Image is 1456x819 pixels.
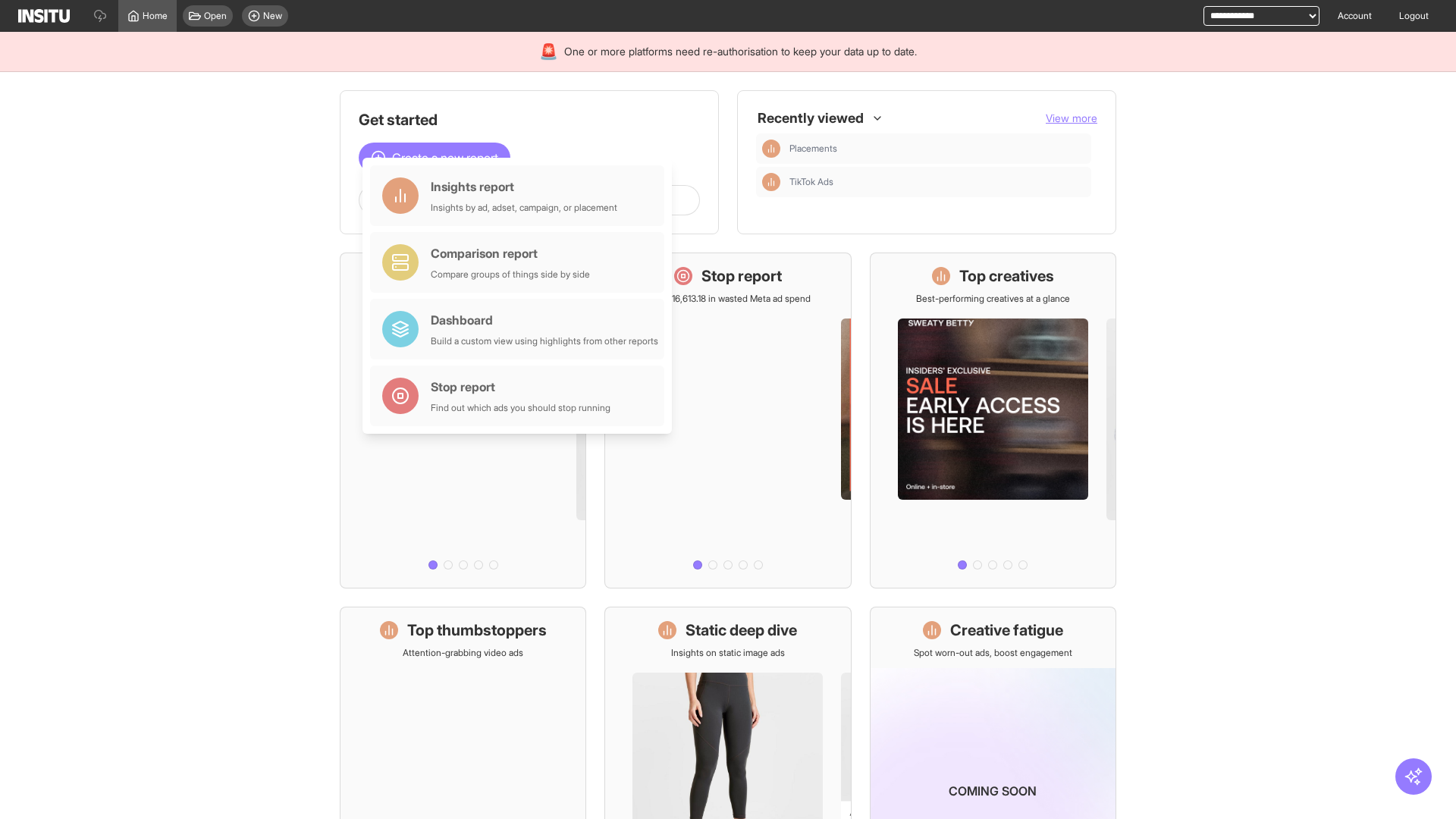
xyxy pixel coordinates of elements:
[789,176,833,188] span: TikTok Ads
[539,41,558,62] div: 🚨
[340,253,586,588] a: What's live nowSee all active ads instantly
[604,253,851,588] a: Stop reportSave £16,613.18 in wasted Meta ad spend
[1046,111,1097,126] button: View more
[392,149,498,167] span: Create a new report
[359,109,700,130] h1: Get started
[18,9,70,23] img: Logo
[431,335,658,347] div: Build a custom view using highlights from other reports
[431,268,590,281] div: Compare groups of things side by side
[671,647,785,659] p: Insights on static image ads
[959,265,1054,287] h1: Top creatives
[431,202,617,214] div: Insights by ad, adset, campaign, or placement
[359,143,510,173] button: Create a new report
[789,143,837,155] span: Placements
[870,253,1116,588] a: Top creativesBest-performing creatives at a glance
[143,10,168,22] span: Home
[916,293,1070,305] p: Best-performing creatives at a glance
[431,311,658,329] div: Dashboard
[701,265,782,287] h1: Stop report
[789,176,1085,188] span: TikTok Ads
[762,173,780,191] div: Insights
[564,44,917,59] span: One or more platforms need re-authorisation to keep your data up to date.
[431,244,590,262] div: Comparison report
[686,620,797,641] h1: Static deep dive
[204,10,227,22] span: Open
[431,378,610,396] div: Stop report
[431,177,617,196] div: Insights report
[1046,111,1097,124] span: View more
[403,647,523,659] p: Attention-grabbing video ads
[431,402,610,414] div: Find out which ads you should stop running
[407,620,547,641] h1: Top thumbstoppers
[789,143,1085,155] span: Placements
[762,140,780,158] div: Insights
[645,293,811,305] p: Save £16,613.18 in wasted Meta ad spend
[263,10,282,22] span: New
